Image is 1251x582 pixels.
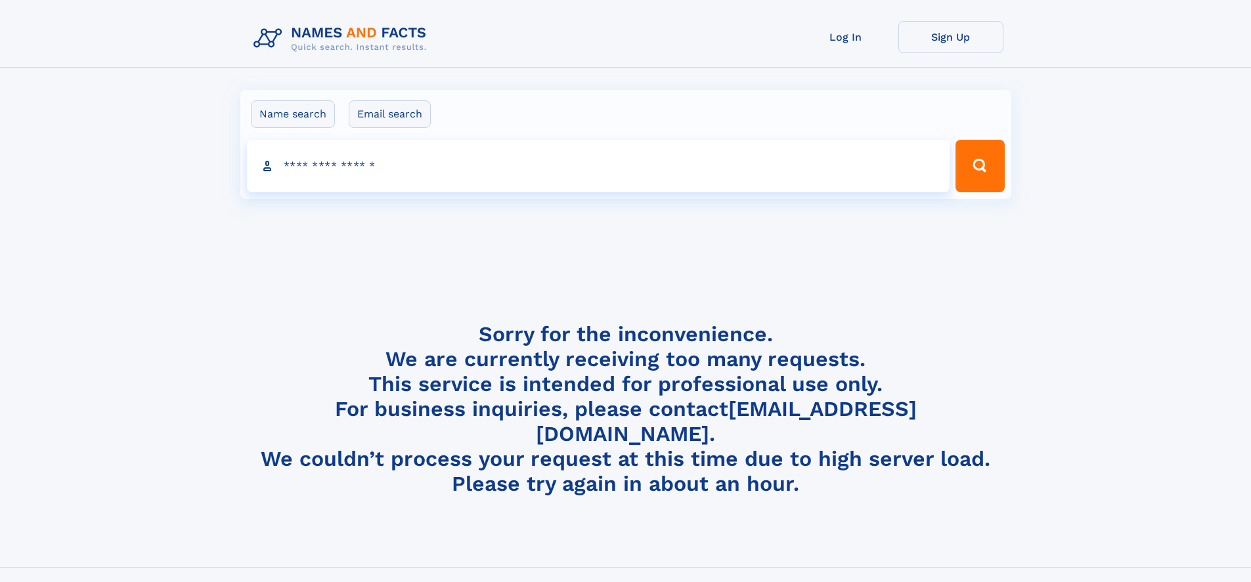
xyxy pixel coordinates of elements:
[955,140,1004,192] button: Search Button
[536,396,917,446] a: [EMAIL_ADDRESS][DOMAIN_NAME]
[898,21,1003,53] a: Sign Up
[248,21,437,56] img: Logo Names and Facts
[248,322,1003,497] h4: Sorry for the inconvenience. We are currently receiving too many requests. This service is intend...
[349,100,431,128] label: Email search
[251,100,335,128] label: Name search
[247,140,950,192] input: search input
[793,21,898,53] a: Log In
